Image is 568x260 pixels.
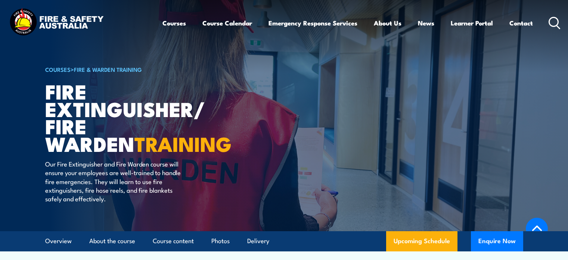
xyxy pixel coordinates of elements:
a: About Us [374,13,401,33]
a: Delivery [247,231,269,251]
a: Courses [162,13,186,33]
button: Enquire Now [471,231,523,251]
a: Course content [153,231,194,251]
h6: > [45,65,230,74]
p: Our Fire Extinguisher and Fire Warden course will ensure your employees are well-trained to handl... [45,159,181,203]
a: COURSES [45,65,71,73]
h1: Fire Extinguisher/ Fire Warden [45,82,230,152]
a: Upcoming Schedule [386,231,457,251]
a: Photos [211,231,230,251]
a: Overview [45,231,72,251]
a: Course Calendar [202,13,252,33]
a: Contact [509,13,533,33]
a: About the course [89,231,135,251]
a: Fire & Warden Training [74,65,142,73]
a: Learner Portal [451,13,493,33]
a: News [418,13,434,33]
strong: TRAINING [134,128,232,159]
a: Emergency Response Services [269,13,357,33]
